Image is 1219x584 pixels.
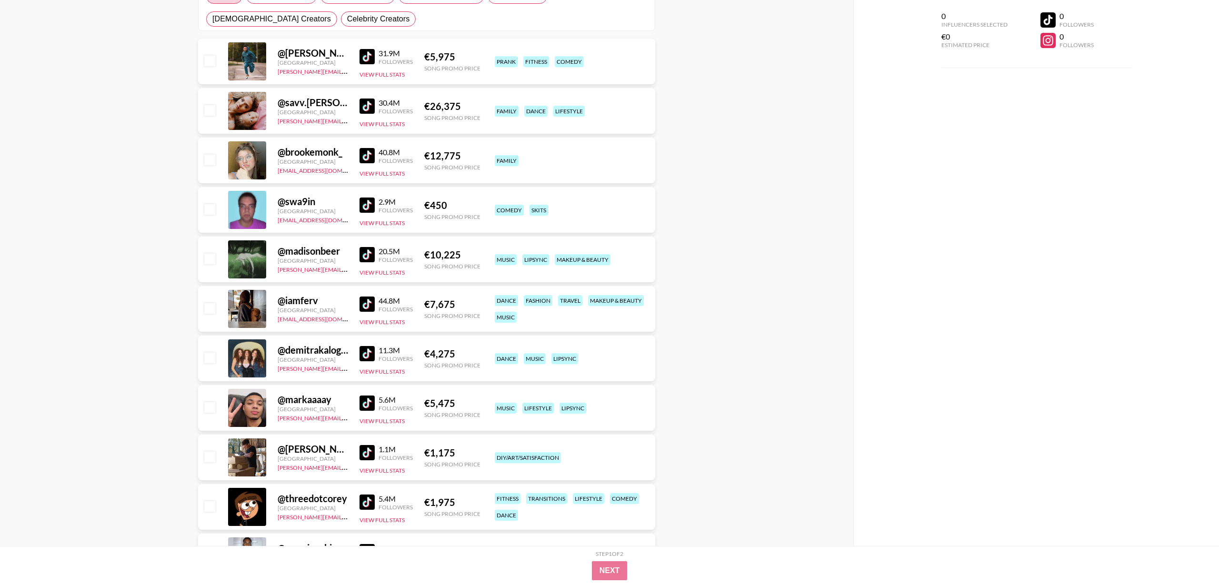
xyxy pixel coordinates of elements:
[495,452,561,463] div: diy/art/satisfaction
[573,493,604,504] div: lifestyle
[424,447,480,459] div: € 1,175
[379,395,413,405] div: 5.6M
[379,157,413,164] div: Followers
[278,406,348,413] div: [GEOGRAPHIC_DATA]
[1059,21,1094,28] div: Followers
[360,346,375,361] img: TikTok
[551,353,578,364] div: lipsync
[379,49,413,58] div: 31.9M
[278,413,419,422] a: [PERSON_NAME][EMAIL_ADDRESS][DOMAIN_NAME]
[360,368,405,375] button: View Full Stats
[379,58,413,65] div: Followers
[523,56,549,67] div: fitness
[379,346,413,355] div: 11.3M
[278,462,419,471] a: [PERSON_NAME][EMAIL_ADDRESS][DOMAIN_NAME]
[424,150,480,162] div: € 12,775
[278,505,348,512] div: [GEOGRAPHIC_DATA]
[495,353,518,364] div: dance
[941,11,1008,21] div: 0
[360,318,405,326] button: View Full Stats
[278,146,348,158] div: @ brookemonk_
[278,59,348,66] div: [GEOGRAPHIC_DATA]
[424,461,480,468] div: Song Promo Price
[424,411,480,418] div: Song Promo Price
[278,512,509,521] a: [PERSON_NAME][EMAIL_ADDRESS][PERSON_NAME][PERSON_NAME][DOMAIN_NAME]
[424,213,480,220] div: Song Promo Price
[278,356,348,363] div: [GEOGRAPHIC_DATA]
[495,295,518,306] div: dance
[278,196,348,208] div: @ swa9in
[424,510,480,517] div: Song Promo Price
[360,247,375,262] img: TikTok
[524,106,548,117] div: dance
[424,397,480,409] div: € 5,475
[278,257,348,264] div: [GEOGRAPHIC_DATA]
[360,417,405,425] button: View Full Stats
[360,99,375,114] img: TikTok
[495,155,519,166] div: family
[558,295,582,306] div: travel
[278,344,348,356] div: @ demitrakalogeras
[278,455,348,462] div: [GEOGRAPHIC_DATA]
[360,148,375,163] img: TikTok
[495,56,518,67] div: prank
[278,158,348,165] div: [GEOGRAPHIC_DATA]
[360,396,375,411] img: TikTok
[424,164,480,171] div: Song Promo Price
[555,56,584,67] div: comedy
[360,445,375,460] img: TikTok
[379,494,413,504] div: 5.4M
[360,467,405,474] button: View Full Stats
[278,542,348,554] div: @ marvinachi
[379,256,413,263] div: Followers
[379,108,413,115] div: Followers
[941,21,1008,28] div: Influencers Selected
[379,355,413,362] div: Followers
[560,403,586,414] div: lipsync
[424,65,480,72] div: Song Promo Price
[424,348,480,360] div: € 4,275
[278,264,419,273] a: [PERSON_NAME][EMAIL_ADDRESS][DOMAIN_NAME]
[495,510,518,521] div: dance
[424,362,480,369] div: Song Promo Price
[360,297,375,312] img: TikTok
[360,219,405,227] button: View Full Stats
[495,312,517,323] div: music
[379,504,413,511] div: Followers
[610,493,639,504] div: comedy
[278,363,419,372] a: [PERSON_NAME][EMAIL_ADDRESS][DOMAIN_NAME]
[596,550,623,557] div: Step 1 of 2
[1059,32,1094,41] div: 0
[278,295,348,307] div: @ iamferv
[588,295,644,306] div: makeup & beauty
[360,49,375,64] img: TikTok
[278,307,348,314] div: [GEOGRAPHIC_DATA]
[495,403,517,414] div: music
[424,100,480,112] div: € 26,375
[524,295,552,306] div: fashion
[495,254,517,265] div: music
[278,394,348,406] div: @ markaaaay
[360,269,405,276] button: View Full Stats
[379,148,413,157] div: 40.8M
[360,495,375,510] img: TikTok
[592,561,628,580] button: Next
[379,98,413,108] div: 30.4M
[495,205,524,216] div: comedy
[360,120,405,128] button: View Full Stats
[360,71,405,78] button: View Full Stats
[379,247,413,256] div: 20.5M
[530,205,548,216] div: skits
[522,403,554,414] div: lifestyle
[524,353,546,364] div: music
[424,114,480,121] div: Song Promo Price
[495,106,519,117] div: family
[495,493,520,504] div: fitness
[360,544,375,559] img: TikTok
[347,13,410,25] span: Celebrity Creators
[278,245,348,257] div: @ madisonbeer
[424,263,480,270] div: Song Promo Price
[424,51,480,63] div: € 5,975
[278,97,348,109] div: @ savv.[PERSON_NAME]
[553,106,585,117] div: lifestyle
